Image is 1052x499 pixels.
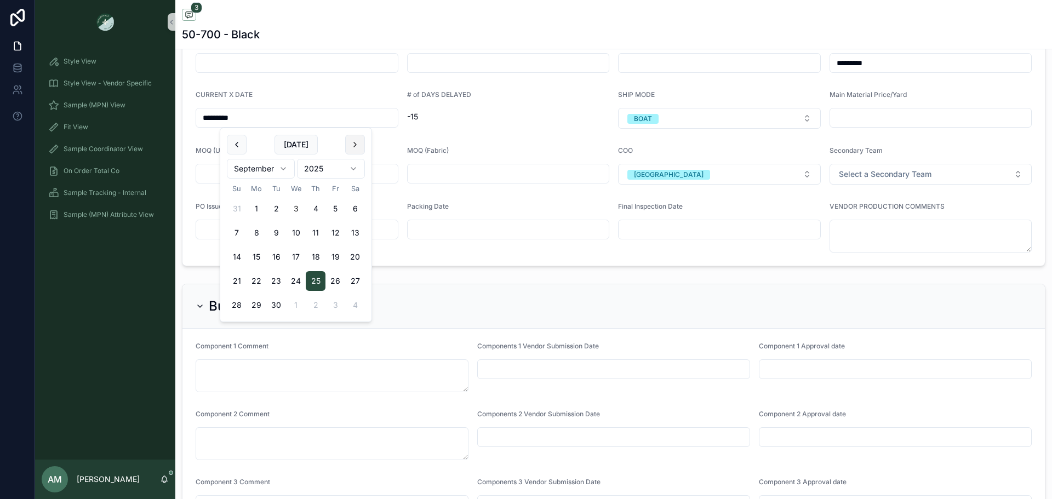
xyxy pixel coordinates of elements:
[196,342,268,350] span: Component 1 Comment
[227,271,247,291] button: Sunday, September 21st, 2025
[345,199,365,219] button: Saturday, September 6th, 2025
[830,164,1032,185] button: Select Button
[182,27,260,42] h1: 50-700 - Black
[247,223,266,243] button: Monday, September 8th, 2025
[77,474,140,485] p: [PERSON_NAME]
[407,90,471,99] span: # of DAYS DELAYED
[266,271,286,291] button: Tuesday, September 23rd, 2025
[306,183,325,194] th: Thursday
[196,478,270,486] span: Component 3 Comment
[96,13,114,31] img: App logo
[306,199,325,219] button: Thursday, September 4th, 2025
[196,202,239,210] span: PO Issue Date
[830,146,883,154] span: Secondary Team
[618,90,655,99] span: SHIP MODE
[196,410,270,418] span: Component 2 Comment
[634,114,652,124] div: BOAT
[618,202,683,210] span: Final Inspection Date
[477,410,600,418] span: Components 2 Vendor Submission Date
[306,295,325,315] button: Thursday, October 2nd, 2025
[325,247,345,267] button: Friday, September 19th, 2025
[345,223,365,243] button: Saturday, September 13th, 2025
[247,295,266,315] button: Monday, September 29th, 2025
[345,183,365,194] th: Saturday
[247,271,266,291] button: Monday, September 22nd, 2025
[48,473,62,486] span: AM
[247,199,266,219] button: Monday, September 1st, 2025
[759,342,845,350] span: Component 1 Approval date
[247,247,266,267] button: Monday, September 15th, 2025
[196,90,253,99] span: CURRENT X DATE
[618,164,821,185] button: Select Button
[839,169,931,180] span: Select a Secondary Team
[477,342,599,350] span: Components 1 Vendor Submission Date
[64,167,119,175] span: On Order Total Co
[345,271,365,291] button: Saturday, September 27th, 2025
[286,223,306,243] button: Wednesday, September 10th, 2025
[42,183,169,203] a: Sample Tracking - Internal
[64,188,146,197] span: Sample Tracking - Internal
[64,57,96,66] span: Style View
[306,223,325,243] button: Thursday, September 11th, 2025
[35,44,175,239] div: scrollable content
[618,146,633,154] span: COO
[196,146,233,154] span: MOQ (Units)
[759,410,846,418] span: Component 2 Approval date
[306,271,325,291] button: Thursday, September 25th, 2025, selected
[227,183,247,194] th: Sunday
[266,183,286,194] th: Tuesday
[42,51,169,71] a: Style View
[64,123,88,131] span: Fit View
[830,202,945,210] span: VENDOR PRODUCTION COMMENTS
[325,295,345,315] button: Friday, October 3rd, 2025
[759,478,847,486] span: Component 3 Approval date
[618,108,821,129] button: Select Button
[42,205,169,225] a: Sample (MPN) Attribute View
[286,295,306,315] button: Wednesday, October 1st, 2025
[286,199,306,219] button: Today, Wednesday, September 3rd, 2025
[227,183,365,315] table: September 2025
[477,478,601,486] span: Components 3 Vendor Submission Date
[325,271,345,291] button: Friday, September 26th, 2025
[325,223,345,243] button: Friday, September 12th, 2025
[191,2,202,13] span: 3
[42,139,169,159] a: Sample Coordinator View
[325,199,345,219] button: Friday, September 5th, 2025
[227,199,247,219] button: Sunday, August 31st, 2025
[634,170,704,180] div: [GEOGRAPHIC_DATA]
[407,111,610,122] span: -15
[42,73,169,93] a: Style View - Vendor Specific
[306,247,325,267] button: Thursday, September 18th, 2025
[266,223,286,243] button: Tuesday, September 9th, 2025
[227,247,247,267] button: Sunday, September 14th, 2025
[325,183,345,194] th: Friday
[830,90,907,99] span: Main Material Price/Yard
[64,101,125,110] span: Sample (MPN) View
[345,295,365,315] button: Saturday, October 4th, 2025
[42,117,169,137] a: Fit View
[266,199,286,219] button: Tuesday, September 2nd, 2025
[42,95,169,115] a: Sample (MPN) View
[286,247,306,267] button: Wednesday, September 17th, 2025
[42,161,169,181] a: On Order Total Co
[227,223,247,243] button: Sunday, September 7th, 2025
[275,135,318,154] button: [DATE]
[209,297,338,315] h2: Bulk BOM Approvals
[227,295,247,315] button: Sunday, September 28th, 2025
[266,295,286,315] button: Tuesday, September 30th, 2025
[64,210,154,219] span: Sample (MPN) Attribute View
[266,247,286,267] button: Tuesday, September 16th, 2025
[407,202,449,210] span: Packing Date
[247,183,266,194] th: Monday
[286,271,306,291] button: Wednesday, September 24th, 2025
[286,183,306,194] th: Wednesday
[64,145,143,153] span: Sample Coordinator View
[345,247,365,267] button: Saturday, September 20th, 2025
[407,146,449,154] span: MOQ (Fabric)
[182,9,196,22] button: 3
[64,79,152,88] span: Style View - Vendor Specific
